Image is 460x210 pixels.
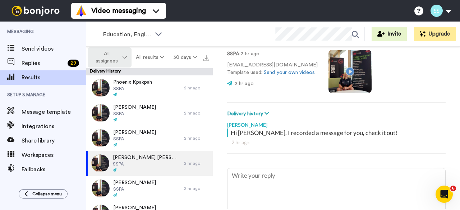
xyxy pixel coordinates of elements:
[169,51,201,64] button: 30 days
[231,129,444,137] div: Hi [PERSON_NAME], I recorded a message for you, check it out!
[372,27,407,41] button: Invite
[19,189,68,199] button: Collapse menu
[227,61,318,76] p: [EMAIL_ADDRESS][DOMAIN_NAME] Template used:
[92,129,110,147] img: dc4e0e39-c8cb-4817-82f6-30ec9a663f7e-thumb.jpg
[227,51,239,56] strong: SSPA
[436,186,453,203] iframe: Intercom live chat
[22,73,86,82] span: Results
[86,151,213,176] a: [PERSON_NAME] [PERSON_NAME]SSPA2 hr ago
[227,50,318,58] p: : 2 hr ago
[22,59,65,67] span: Replies
[22,165,86,174] span: Fallbacks
[184,110,209,116] div: 2 hr ago
[32,191,62,197] span: Collapse menu
[88,47,132,67] button: All assignees
[103,30,151,39] span: Education, English & Sport 2025
[184,160,209,166] div: 2 hr ago
[264,70,315,75] a: Send your own videos
[22,151,86,159] span: Workspaces
[184,135,209,141] div: 2 hr ago
[227,110,271,118] button: Delivery history
[113,179,156,186] span: [PERSON_NAME]
[113,111,156,117] span: SSPA
[113,86,152,92] span: SSPA
[22,108,86,116] span: Message template
[113,129,156,136] span: [PERSON_NAME]
[113,104,156,111] span: [PERSON_NAME]
[86,126,213,151] a: [PERSON_NAME]SSPA2 hr ago
[22,136,86,145] span: Share library
[9,6,63,16] img: bj-logo-header-white.svg
[184,85,209,91] div: 2 hr ago
[227,118,446,129] div: [PERSON_NAME]
[113,161,180,167] span: SSPA
[201,52,211,63] button: Export all results that match these filters now.
[113,79,152,86] span: Phoenix Kpakpah
[184,186,209,191] div: 2 hr ago
[68,60,79,67] div: 29
[414,27,456,41] button: Upgrade
[86,176,213,201] a: [PERSON_NAME]SSPA2 hr ago
[132,51,169,64] button: All results
[92,50,121,65] span: All assignees
[86,68,213,75] div: Delivery History
[113,154,180,161] span: [PERSON_NAME] [PERSON_NAME]
[235,81,254,86] span: 2 hr ago
[113,186,156,192] span: SSPA
[75,5,87,17] img: vm-color.svg
[450,186,456,191] span: 6
[22,122,86,131] span: Integrations
[86,101,213,126] a: [PERSON_NAME]SSPA2 hr ago
[22,45,86,53] span: Send videos
[91,154,109,172] img: dc4e0e39-c8cb-4817-82f6-30ec9a663f7e-thumb.jpg
[86,75,213,101] a: Phoenix KpakpahSSPA2 hr ago
[92,179,110,197] img: dc4e0e39-c8cb-4817-82f6-30ec9a663f7e-thumb.jpg
[91,6,146,16] span: Video messaging
[113,136,156,142] span: SSPA
[231,139,441,146] div: 2 hr ago
[92,79,110,97] img: dc4e0e39-c8cb-4817-82f6-30ec9a663f7e-thumb.jpg
[203,55,209,61] img: export.svg
[92,104,110,122] img: dc4e0e39-c8cb-4817-82f6-30ec9a663f7e-thumb.jpg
